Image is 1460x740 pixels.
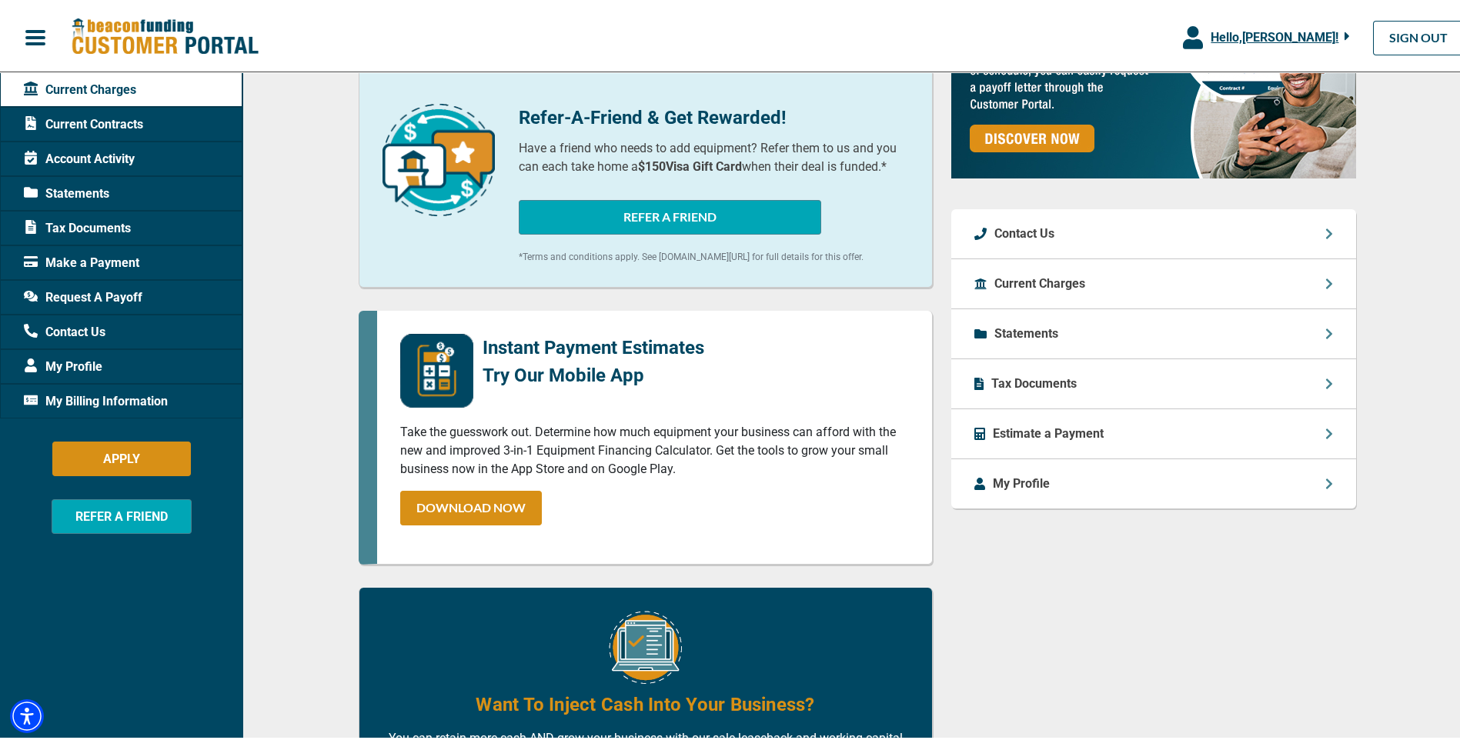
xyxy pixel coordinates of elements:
[609,608,682,681] img: Equipment Financing Online Image
[483,358,704,386] p: Try Our Mobile App
[519,197,821,232] button: REFER A FRIEND
[383,101,495,213] img: refer-a-friend-icon.png
[483,331,704,358] p: Instant Payment Estimates
[24,285,142,304] span: Request A Payoff
[994,272,1085,290] p: Current Charges
[638,156,742,171] b: $150 Visa Gift Card
[24,320,105,338] span: Contact Us
[519,101,909,128] p: Refer-A-Friend & Get Rewarded!
[400,331,473,405] img: mobile-app-logo.png
[24,112,143,131] span: Current Contracts
[994,322,1058,340] p: Statements
[1211,27,1338,42] span: Hello, [PERSON_NAME] !
[991,372,1077,390] p: Tax Documents
[519,136,909,173] p: Have a friend who needs to add equipment? Refer them to us and you can each take home a when thei...
[24,251,139,269] span: Make a Payment
[24,78,136,96] span: Current Charges
[400,420,909,475] p: Take the guesswork out. Determine how much equipment your business can afford with the new and im...
[993,422,1104,440] p: Estimate a Payment
[24,182,109,200] span: Statements
[476,688,814,715] h4: Want To Inject Cash Into Your Business?
[52,496,192,531] button: REFER A FRIEND
[24,355,102,373] span: My Profile
[519,247,909,261] p: *Terms and conditions apply. See [DOMAIN_NAME][URL] for full details for this offer.
[71,15,259,54] img: Beacon Funding Customer Portal Logo
[24,216,131,235] span: Tax Documents
[24,147,135,165] span: Account Activity
[400,488,542,522] a: DOWNLOAD NOW
[24,389,168,408] span: My Billing Information
[52,438,191,473] button: APPLY
[994,222,1054,240] p: Contact Us
[993,472,1050,490] p: My Profile
[10,696,44,730] div: Accessibility Menu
